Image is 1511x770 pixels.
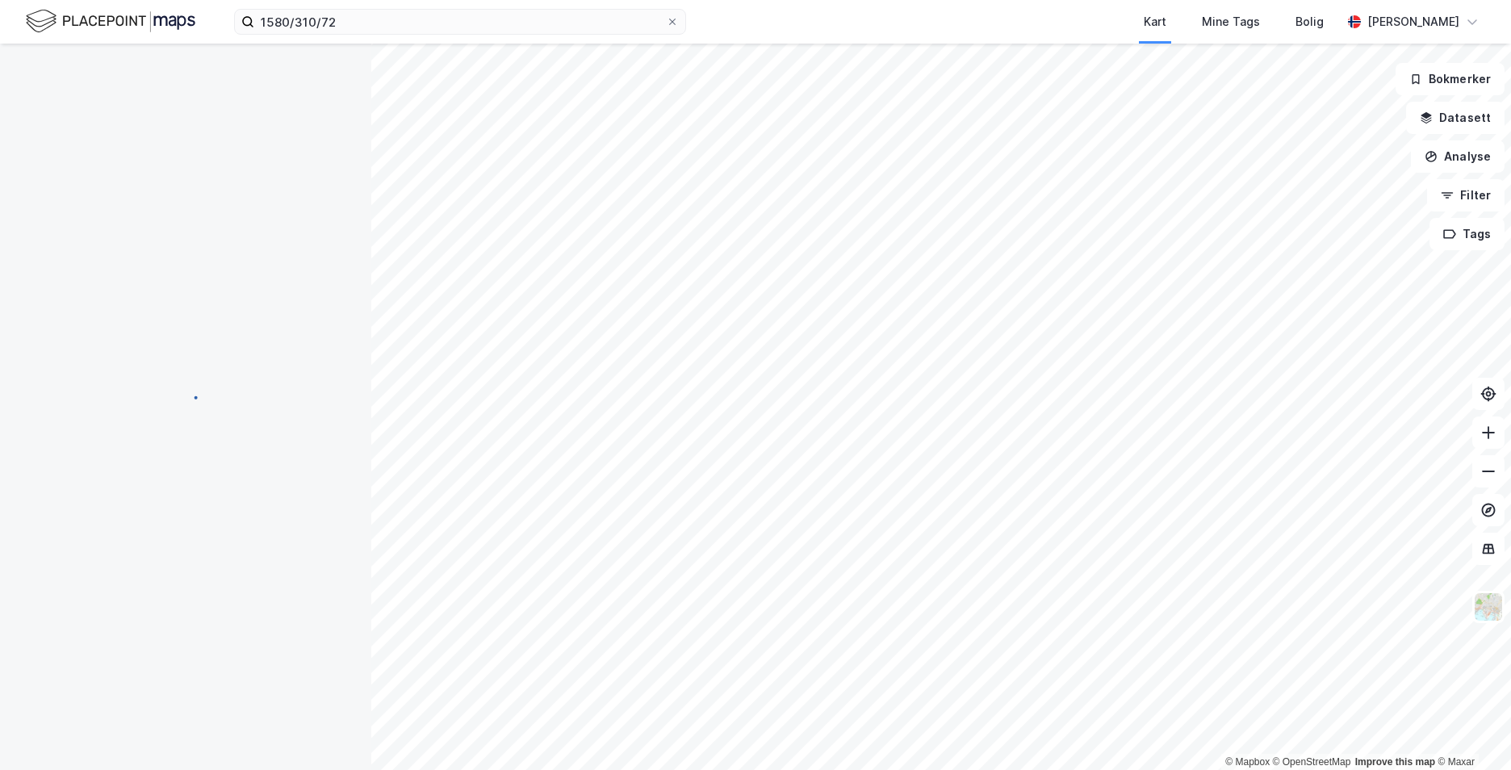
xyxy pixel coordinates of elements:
[173,384,199,410] img: spinner.a6d8c91a73a9ac5275cf975e30b51cfb.svg
[26,7,195,36] img: logo.f888ab2527a4732fd821a326f86c7f29.svg
[1473,592,1504,622] img: Z
[1144,12,1166,31] div: Kart
[1367,12,1459,31] div: [PERSON_NAME]
[1225,756,1270,768] a: Mapbox
[1355,756,1435,768] a: Improve this map
[1295,12,1324,31] div: Bolig
[1202,12,1260,31] div: Mine Tags
[1429,218,1505,250] button: Tags
[1427,179,1505,211] button: Filter
[1273,756,1351,768] a: OpenStreetMap
[1406,102,1505,134] button: Datasett
[254,10,666,34] input: Søk på adresse, matrikkel, gårdeiere, leietakere eller personer
[1430,693,1511,770] iframe: Chat Widget
[1411,140,1505,173] button: Analyse
[1396,63,1505,95] button: Bokmerker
